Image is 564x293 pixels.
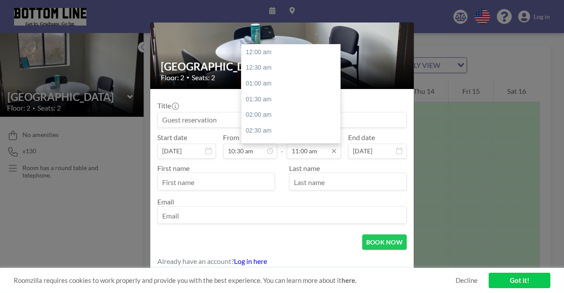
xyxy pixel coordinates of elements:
[157,133,187,142] label: Start date
[158,208,406,223] input: Email
[241,107,345,123] div: 02:00 am
[161,60,404,73] h2: [GEOGRAPHIC_DATA]
[289,175,406,190] input: Last name
[186,74,189,81] span: •
[157,101,178,110] label: Title
[241,60,345,76] div: 12:30 am
[223,133,239,142] label: From
[157,197,174,206] label: Email
[158,175,275,190] input: First name
[234,257,267,265] a: Log in here
[161,73,184,82] span: Floor: 2
[281,136,283,156] span: -
[157,164,189,172] label: First name
[241,123,345,139] div: 02:30 am
[192,73,215,82] span: Seats: 2
[348,133,375,142] label: End date
[241,45,345,60] div: 12:00 am
[241,76,345,92] div: 01:00 am
[157,257,234,266] span: Already have an account?
[489,273,550,288] a: Got it!
[289,164,320,172] label: Last name
[241,92,345,108] div: 01:30 am
[341,276,356,284] a: here.
[158,112,406,127] input: Guest reservation
[14,276,456,285] span: Roomzilla requires cookies to work properly and provide you with the best experience. You can lea...
[456,276,478,285] a: Decline
[241,138,345,154] div: 03:00 am
[362,234,407,250] button: BOOK NOW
